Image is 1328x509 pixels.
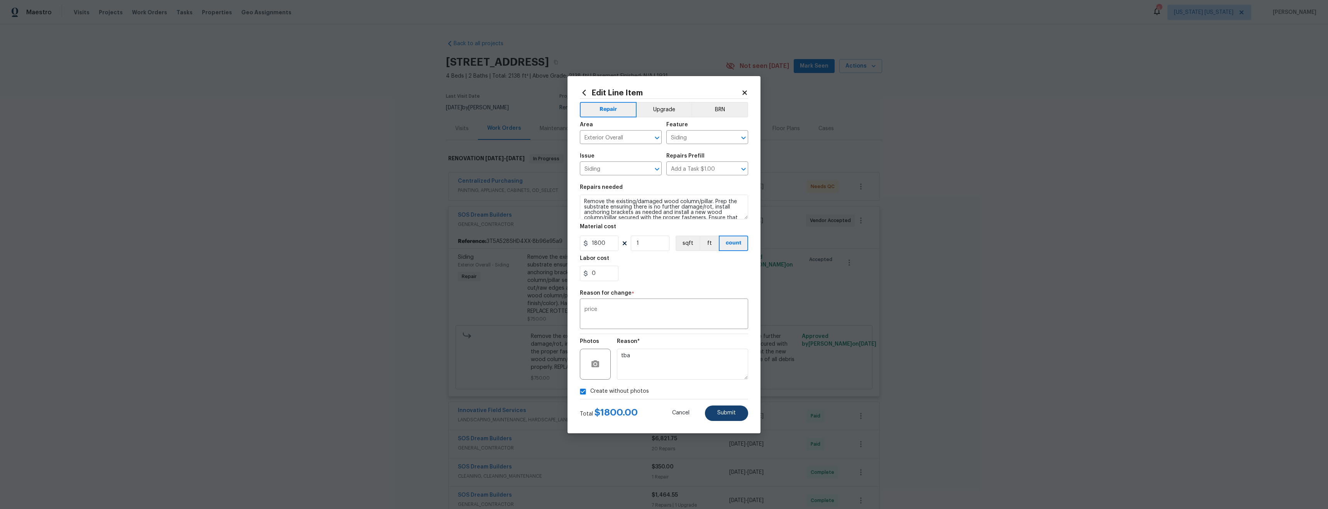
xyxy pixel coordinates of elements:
[580,122,593,127] h5: Area
[584,307,744,323] textarea: price
[666,122,688,127] h5: Feature
[691,102,748,117] button: BRN
[717,410,736,416] span: Submit
[719,236,748,251] button: count
[666,153,705,159] h5: Repairs Prefill
[617,349,748,380] textarea: tba
[580,195,748,219] textarea: Remove the existing/damaged wood column/pillar. Prep the substrate ensuring there is no further d...
[580,256,609,261] h5: Labor cost
[738,132,749,143] button: Open
[580,88,741,97] h2: Edit Line Item
[738,164,749,175] button: Open
[672,410,689,416] span: Cancel
[595,408,638,417] span: $ 1800.00
[580,224,616,229] h5: Material cost
[705,406,748,421] button: Submit
[580,185,623,190] h5: Repairs needed
[652,132,662,143] button: Open
[580,339,599,344] h5: Photos
[617,339,640,344] h5: Reason*
[580,290,632,296] h5: Reason for change
[580,153,595,159] h5: Issue
[580,102,637,117] button: Repair
[652,164,662,175] button: Open
[637,102,692,117] button: Upgrade
[676,236,700,251] button: sqft
[700,236,719,251] button: ft
[590,387,649,395] span: Create without photos
[580,409,638,418] div: Total
[660,406,702,421] button: Cancel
